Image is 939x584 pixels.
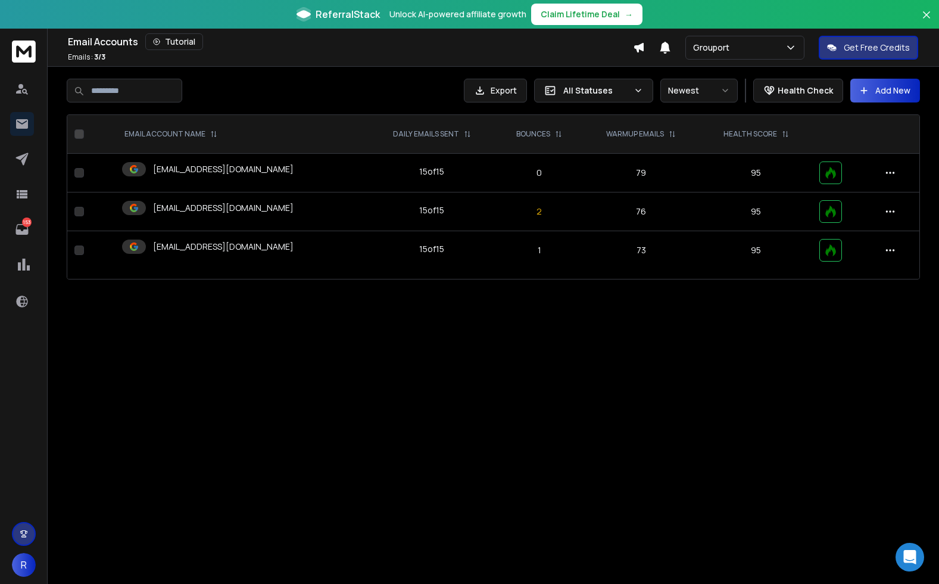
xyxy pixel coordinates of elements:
[531,4,642,25] button: Claim Lifetime Deal→
[700,154,812,192] td: 95
[22,218,32,227] p: 153
[503,244,575,256] p: 1
[563,85,629,97] p: All Statuses
[68,52,105,62] p: Emails :
[896,543,924,571] div: Open Intercom Messenger
[464,79,527,102] button: Export
[153,241,294,253] p: [EMAIL_ADDRESS][DOMAIN_NAME]
[10,218,34,241] a: 153
[316,7,380,21] span: ReferralStack
[753,79,843,102] button: Health Check
[660,79,738,102] button: Newest
[145,33,203,50] button: Tutorial
[94,52,105,62] span: 3 / 3
[516,129,550,139] p: BOUNCES
[582,231,700,270] td: 73
[693,42,734,54] p: Grouport
[12,553,36,577] button: R
[606,129,664,139] p: WARMUP EMAILS
[419,204,444,216] div: 15 of 15
[503,167,575,179] p: 0
[393,129,459,139] p: DAILY EMAILS SENT
[700,192,812,231] td: 95
[419,243,444,255] div: 15 of 15
[723,129,777,139] p: HEALTH SCORE
[625,8,633,20] span: →
[503,206,575,218] p: 2
[153,163,294,175] p: [EMAIL_ADDRESS][DOMAIN_NAME]
[819,36,918,60] button: Get Free Credits
[389,8,526,20] p: Unlock AI-powered affiliate growth
[124,129,217,139] div: EMAIL ACCOUNT NAME
[582,192,700,231] td: 76
[919,7,934,36] button: Close banner
[153,202,294,214] p: [EMAIL_ADDRESS][DOMAIN_NAME]
[778,85,833,97] p: Health Check
[850,79,920,102] button: Add New
[68,33,633,50] div: Email Accounts
[700,231,812,270] td: 95
[582,154,700,192] td: 79
[844,42,910,54] p: Get Free Credits
[419,166,444,178] div: 15 of 15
